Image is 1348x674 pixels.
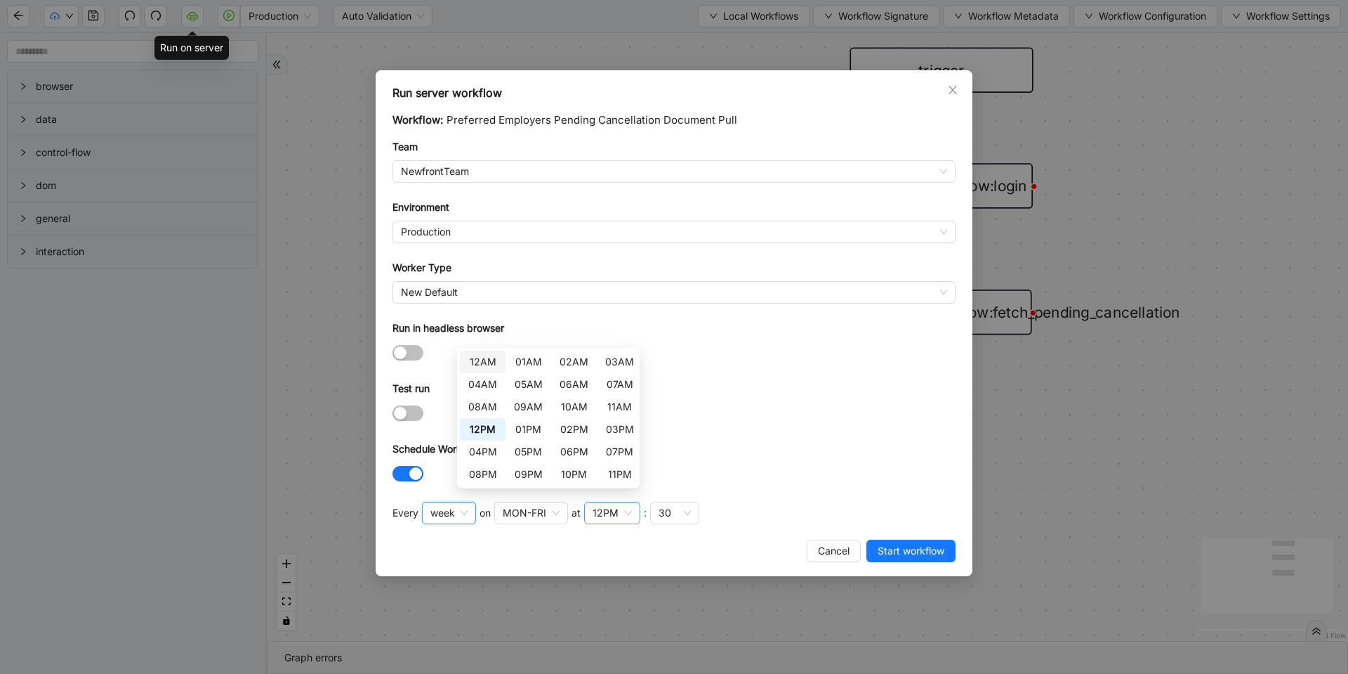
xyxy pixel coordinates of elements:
[878,543,944,559] span: Start workflow
[593,505,619,521] div: 12PM
[560,399,588,415] div: 10AM
[392,505,418,521] span: Every
[460,373,505,396] div: 04AM
[468,422,497,437] div: 12PM
[659,505,671,521] div: 30
[571,505,581,521] span: at
[866,540,956,562] button: Start workflow
[401,161,947,182] span: NewfrontTeam
[551,396,597,418] div: 10AM
[551,373,597,396] div: 06AM
[503,505,546,521] div: MON-FRI
[392,200,449,215] label: Environment
[605,467,634,482] div: 11PM
[468,377,497,392] div: 04AM
[392,84,956,101] div: Run server workflow
[644,505,647,521] span: :
[597,396,642,418] div: 11AM
[818,543,850,559] span: Cancel
[551,351,597,373] div: 02AM
[505,351,551,373] div: 01AM
[514,377,543,392] div: 05AM
[154,36,229,60] div: Run on server
[605,377,634,392] div: 07AM
[947,84,958,96] span: close
[551,418,597,441] div: 02PM
[392,466,423,481] button: Schedule Workflow (UTC time)
[597,351,642,373] div: 03AM
[392,320,504,336] label: Run in headless browser
[480,505,491,521] span: on
[560,422,588,437] div: 02PM
[392,345,423,361] button: Run in headless browser
[560,467,588,482] div: 10PM
[514,354,543,370] div: 01AM
[505,441,551,463] div: 05PM
[514,467,543,482] div: 09PM
[551,463,597,486] div: 10PM
[468,467,497,482] div: 08PM
[514,399,543,415] div: 09AM
[597,418,642,441] div: 03PM
[392,139,418,155] label: Team
[392,113,443,127] span: Workflow:
[392,441,534,457] label: Schedule Workflow (UTC time)
[460,441,505,463] div: 04PM
[392,381,430,396] label: Test run
[560,354,588,370] div: 02AM
[560,377,588,392] div: 06AM
[430,503,468,524] span: week
[505,418,551,441] div: 01PM
[505,373,551,396] div: 05AM
[401,282,947,303] span: New Default
[514,444,543,460] div: 05PM
[605,444,634,460] div: 07PM
[468,444,497,460] div: 04PM
[460,396,505,418] div: 08AM
[605,354,634,370] div: 03AM
[505,463,551,486] div: 09PM
[597,463,642,486] div: 11PM
[597,441,642,463] div: 07PM
[460,351,505,373] div: 12AM
[560,444,588,460] div: 06PM
[605,399,634,415] div: 11AM
[605,422,634,437] div: 03PM
[468,354,497,370] div: 12AM
[447,113,737,127] span: Preferred Employers Pending Cancellation Document Pull
[468,399,497,415] div: 08AM
[460,463,505,486] div: 08PM
[505,396,551,418] div: 09AM
[392,260,451,276] label: Worker Type
[551,441,597,463] div: 06PM
[945,82,960,98] button: Close
[460,418,505,441] div: 12PM
[514,422,543,437] div: 01PM
[392,406,423,421] button: Test run
[597,373,642,396] div: 07AM
[807,540,861,562] button: Cancel
[401,221,947,242] span: Production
